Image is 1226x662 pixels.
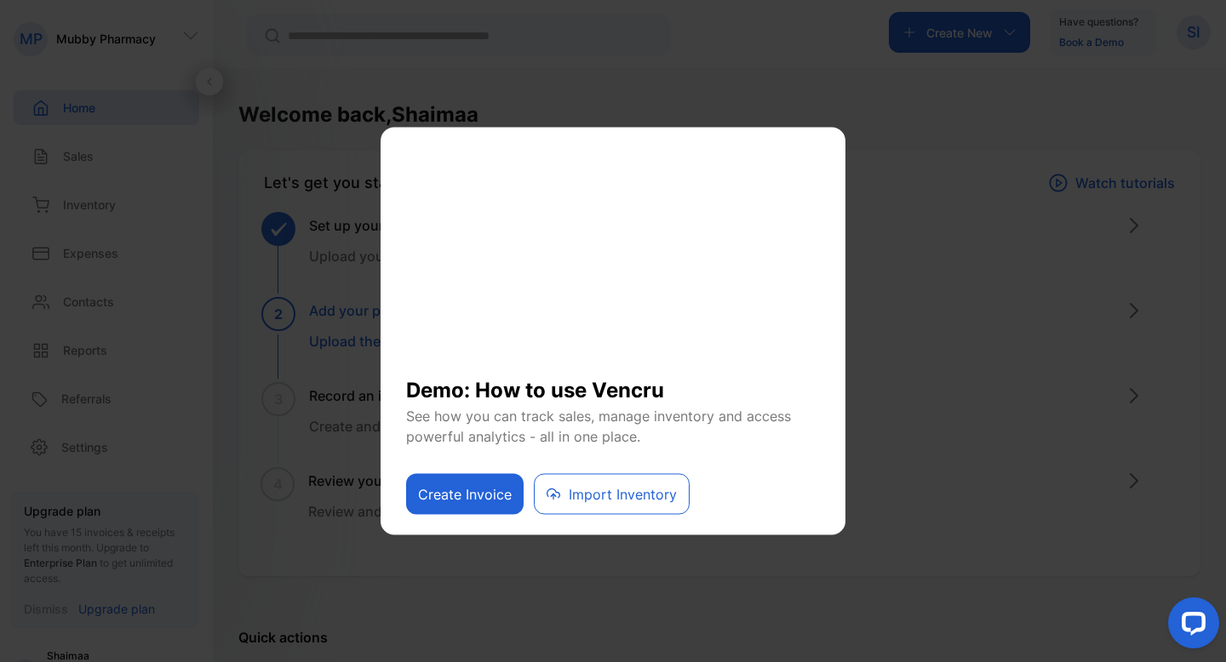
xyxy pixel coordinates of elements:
[406,362,820,406] h1: Demo: How to use Vencru
[1154,591,1226,662] iframe: To enrich screen reader interactions, please activate Accessibility in Grammarly extension settings
[406,474,524,515] button: Create Invoice
[406,149,820,362] iframe: To enrich screen reader interactions, please activate Accessibility in Grammarly extension settings
[406,406,820,447] p: See how you can track sales, manage inventory and access powerful analytics - all in one place.
[534,474,690,515] button: Import Inventory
